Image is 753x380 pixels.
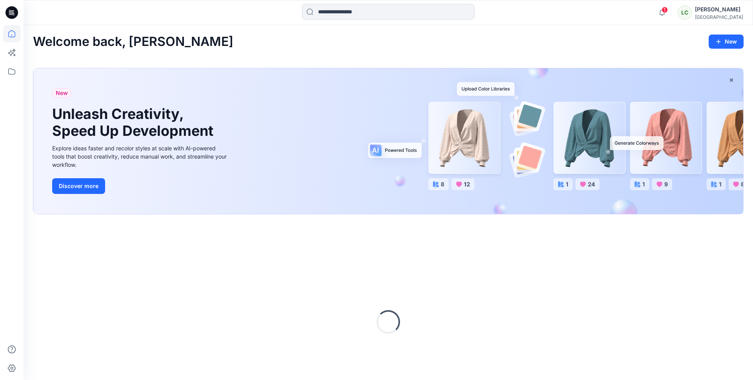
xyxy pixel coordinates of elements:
[52,178,105,194] button: Discover more
[678,5,692,20] div: LC
[33,35,233,49] h2: Welcome back, [PERSON_NAME]
[662,7,668,13] span: 1
[56,88,68,98] span: New
[52,178,229,194] a: Discover more
[695,5,743,14] div: [PERSON_NAME]
[709,35,744,49] button: New
[52,144,229,169] div: Explore ideas faster and recolor styles at scale with AI-powered tools that boost creativity, red...
[695,14,743,20] div: [GEOGRAPHIC_DATA]
[52,106,217,139] h1: Unleash Creativity, Speed Up Development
